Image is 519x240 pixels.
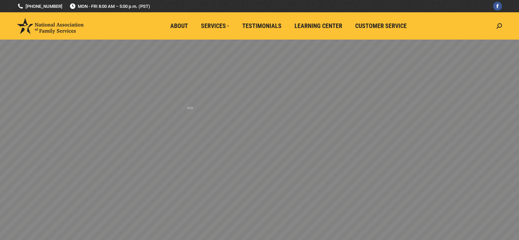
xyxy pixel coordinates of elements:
span: Testimonials [242,22,282,30]
a: Testimonials [237,19,286,32]
span: Services [201,22,229,30]
span: Customer Service [355,22,407,30]
a: Customer Service [350,19,412,32]
span: Learning Center [294,22,342,30]
a: [PHONE_NUMBER] [17,3,62,10]
a: Learning Center [290,19,347,32]
span: MON - FRI 8:00 AM – 5:00 p.m. (PST) [69,3,150,10]
img: National Association of Family Services [17,18,84,34]
a: Facebook page opens in new window [493,2,502,11]
div: V [184,85,196,113]
a: About [165,19,193,32]
span: About [170,22,188,30]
